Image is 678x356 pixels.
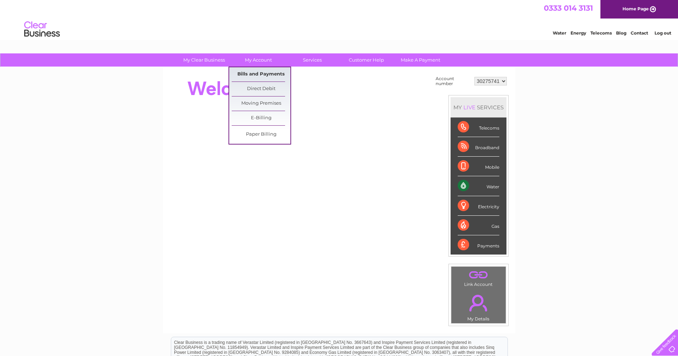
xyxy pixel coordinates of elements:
[458,137,499,157] div: Broadband
[655,30,671,36] a: Log out
[175,53,233,67] a: My Clear Business
[462,104,477,111] div: LIVE
[458,196,499,216] div: Electricity
[544,4,593,12] a: 0333 014 3131
[616,30,626,36] a: Blog
[451,266,506,289] td: Link Account
[451,289,506,324] td: My Details
[337,53,396,67] a: Customer Help
[232,127,290,142] a: Paper Billing
[458,216,499,235] div: Gas
[458,117,499,137] div: Telecoms
[453,290,504,315] a: .
[283,53,342,67] a: Services
[232,82,290,96] a: Direct Debit
[451,97,506,117] div: MY SERVICES
[458,157,499,176] div: Mobile
[458,235,499,255] div: Payments
[631,30,648,36] a: Contact
[24,19,60,40] img: logo.png
[232,96,290,111] a: Moving Premises
[232,67,290,82] a: Bills and Payments
[458,176,499,196] div: Water
[229,53,288,67] a: My Account
[453,268,504,281] a: .
[171,4,508,35] div: Clear Business is a trading name of Verastar Limited (registered in [GEOGRAPHIC_DATA] No. 3667643...
[391,53,450,67] a: Make A Payment
[553,30,566,36] a: Water
[434,74,473,88] td: Account number
[590,30,612,36] a: Telecoms
[571,30,586,36] a: Energy
[232,111,290,125] a: E-Billing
